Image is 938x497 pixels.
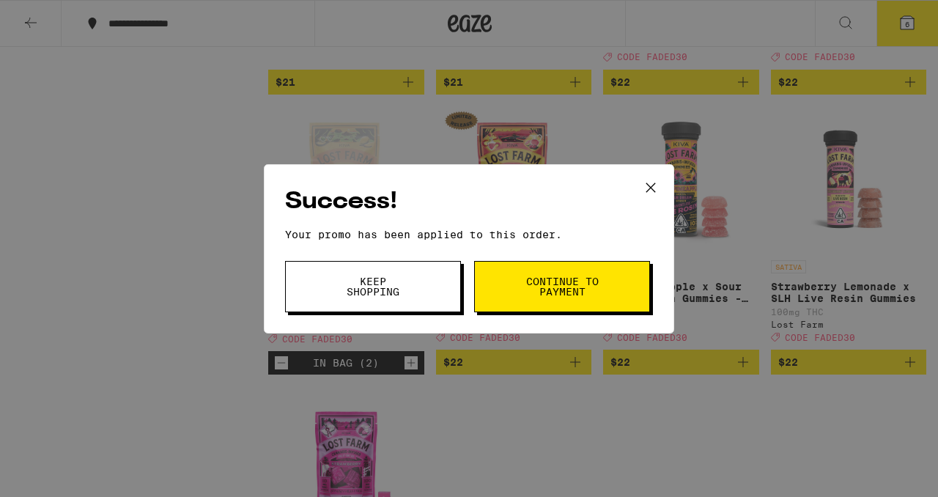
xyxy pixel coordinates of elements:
button: Continue to payment [474,261,650,312]
span: Keep Shopping [336,276,410,297]
h2: Success! [285,185,653,218]
span: Continue to payment [525,276,599,297]
button: Keep Shopping [285,261,461,312]
p: Your promo has been applied to this order. [285,229,653,240]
